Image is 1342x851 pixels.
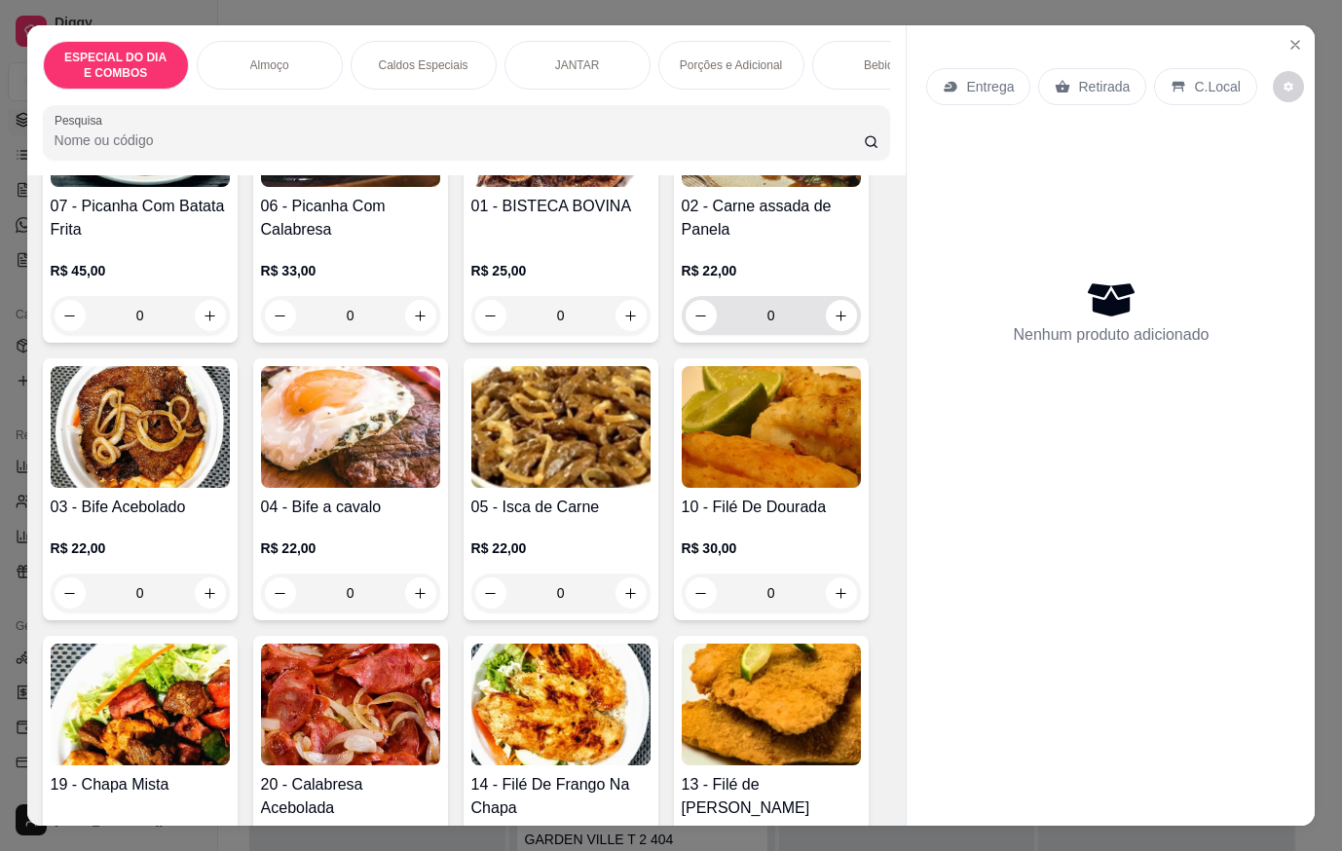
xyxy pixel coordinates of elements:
button: decrease-product-quantity [475,300,506,331]
p: JANTAR [555,57,600,73]
img: product-image [261,366,440,488]
img: product-image [471,366,651,488]
button: decrease-product-quantity [55,300,86,331]
h4: 04 - Bife a cavalo [261,496,440,519]
h4: 05 - Isca de Carne [471,496,651,519]
h4: 13 - Filé de [PERSON_NAME] [682,773,861,820]
h4: 02 - Carne assada de Panela [682,195,861,241]
button: increase-product-quantity [405,300,436,331]
img: product-image [471,644,651,765]
p: Caldos Especiais [379,57,468,73]
p: R$ 22,00 [471,538,651,558]
p: R$ 25,00 [471,261,651,280]
button: increase-product-quantity [826,300,857,331]
button: decrease-product-quantity [475,577,506,609]
button: decrease-product-quantity [686,300,717,331]
button: decrease-product-quantity [55,577,86,609]
button: decrease-product-quantity [686,577,717,609]
button: increase-product-quantity [195,300,226,331]
button: decrease-product-quantity [1273,71,1304,102]
p: Nenhum produto adicionado [1013,323,1209,347]
h4: 01 - BISTECA BOVINA [471,195,651,218]
p: Porções e Adicional [680,57,782,73]
p: R$ 30,00 [682,538,861,558]
h4: 10 - Filé De Dourada [682,496,861,519]
button: Close [1280,29,1311,60]
button: increase-product-quantity [615,300,647,331]
img: product-image [51,644,230,765]
h4: 07 - Picanha Com Batata Frita [51,195,230,241]
button: increase-product-quantity [405,577,436,609]
button: increase-product-quantity [195,577,226,609]
p: R$ 33,00 [261,261,440,280]
img: product-image [682,644,861,765]
p: Retirada [1078,77,1130,96]
input: Pesquisa [55,130,864,150]
p: C.Local [1194,77,1240,96]
p: Bebidas [864,57,906,73]
h4: 20 - Calabresa Acebolada [261,773,440,820]
button: decrease-product-quantity [265,577,296,609]
h4: 06 - Picanha Com Calabresa [261,195,440,241]
p: Almoço [250,57,289,73]
p: R$ 45,00 [51,261,230,280]
p: Entrega [966,77,1014,96]
label: Pesquisa [55,112,109,129]
button: increase-product-quantity [826,577,857,609]
img: product-image [261,644,440,765]
p: R$ 22,00 [261,538,440,558]
p: R$ 22,00 [682,261,861,280]
button: decrease-product-quantity [265,300,296,331]
p: R$ 22,00 [51,538,230,558]
h4: 03 - Bife Acebolado [51,496,230,519]
img: product-image [682,366,861,488]
p: ESPECIAL DO DIA E COMBOS [59,50,172,81]
h4: 19 - Chapa Mista [51,773,230,796]
button: increase-product-quantity [615,577,647,609]
h4: 14 - Filé De Frango Na Chapa [471,773,651,820]
img: product-image [51,366,230,488]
